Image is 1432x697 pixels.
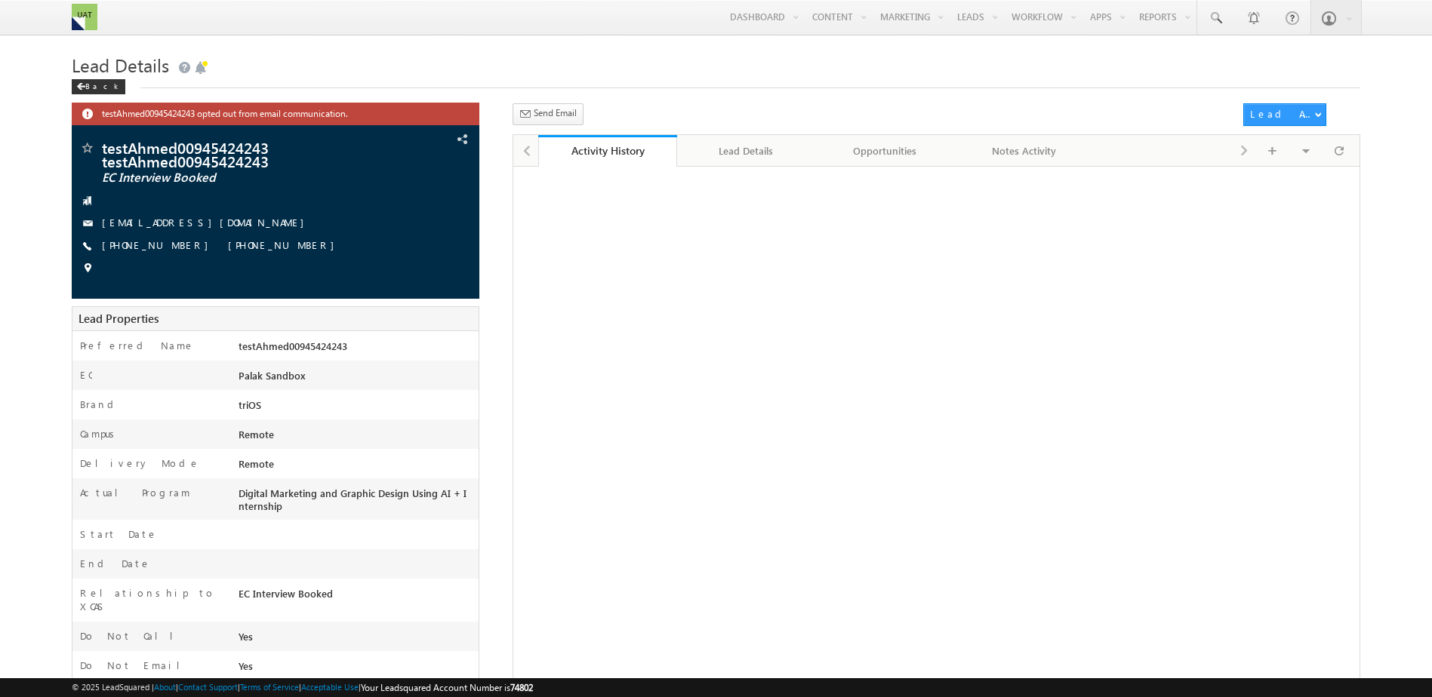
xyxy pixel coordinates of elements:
[102,140,357,167] span: testAhmed00945424243 testAhmed00945424243
[235,456,479,477] div: Remote
[80,586,220,613] label: Relationship to XCAS
[80,629,185,643] label: Do Not Call
[235,486,479,520] div: Digital Marketing and Graphic Design Using AI + Internship
[967,142,1080,160] div: Notes Activity
[538,135,677,167] a: Activity History
[80,456,200,470] label: Delivery Mode
[689,142,802,160] div: Lead Details
[80,659,192,672] label: Do Not Email
[72,4,97,30] img: Custom Logo
[72,680,533,695] span: © 2025 LeadSquared | | | | |
[301,682,359,692] a: Acceptable Use
[235,398,479,419] div: triOS
[178,682,238,692] a: Contact Support
[72,53,169,77] span: Lead Details
[154,682,176,692] a: About
[80,427,120,441] label: Campus
[72,78,133,91] a: Back
[80,339,195,352] label: Preferred Name
[239,369,306,382] span: Palak Sandbox
[235,629,479,650] div: Yes
[235,586,479,607] div: EC Interview Booked
[816,135,955,167] a: Opportunities
[80,398,119,411] label: Brand
[240,682,299,692] a: Terms of Service
[1250,107,1314,121] div: Lead Actions
[955,135,1094,167] a: Notes Activity
[1243,103,1326,126] button: Lead Actions
[235,659,479,680] div: Yes
[510,682,533,693] span: 74802
[80,557,151,570] label: End Date
[235,339,479,360] div: testAhmed00945424243
[80,527,158,541] label: Start Date
[677,135,816,167] a: Lead Details
[102,238,342,253] span: [PHONE_NUMBER] [PHONE_NUMBER]
[235,427,479,448] div: Remote
[534,106,577,120] span: Send Email
[102,216,312,231] span: [EMAIL_ADDRESS][DOMAIN_NAME]
[828,142,941,160] div: Opportunities
[102,106,416,119] span: testAhmed00945424243 opted out from email communication.
[361,682,533,693] span: Your Leadsquared Account Number is
[80,368,92,382] label: EC
[79,311,159,326] span: Lead Properties
[513,103,584,125] button: Send Email
[102,170,357,186] span: EC Interview Booked
[550,143,666,158] div: Activity History
[72,79,125,94] div: Back
[80,486,190,499] label: Actual Program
